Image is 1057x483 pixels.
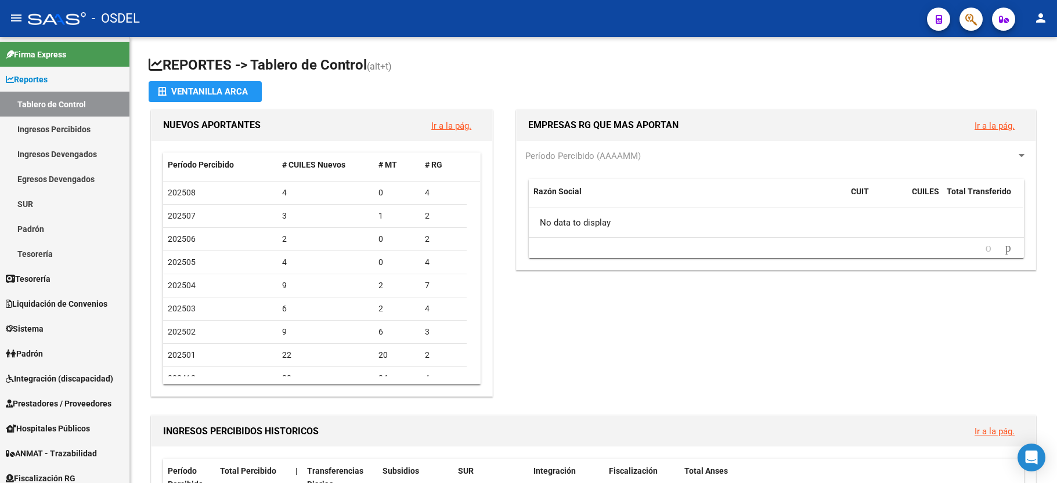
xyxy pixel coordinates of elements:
span: # CUILES Nuevos [282,160,345,169]
span: Razón Social [533,187,582,196]
div: 6 [282,302,370,315]
span: Total Transferido [947,187,1011,196]
span: Hospitales Públicos [6,422,90,435]
span: Período Percibido [168,160,234,169]
span: Total Anses [684,466,728,475]
span: Subsidios [383,466,419,475]
datatable-header-cell: Razón Social [529,179,846,217]
span: 202501 [168,350,196,359]
span: NUEVOS APORTANTES [163,119,261,130]
div: Ventanilla ARCA [158,81,252,102]
div: 88 [282,372,370,385]
span: Reportes [6,73,48,86]
a: go to previous page [980,242,997,255]
a: go to next page [1000,242,1016,255]
span: 202508 [168,188,196,197]
div: 6 [378,325,416,339]
div: 4 [425,302,462,315]
div: 9 [282,325,370,339]
div: 4 [425,372,462,385]
button: Ir a la pág. [422,115,481,136]
div: 2 [282,233,370,246]
div: 0 [378,256,416,269]
span: Integración [533,466,576,475]
datatable-header-cell: CUIT [846,179,907,217]
div: 2 [425,348,462,362]
div: 4 [282,256,370,269]
span: EMPRESAS RG QUE MAS APORTAN [528,119,679,130]
div: Open Intercom Messenger [1018,444,1045,471]
span: 202504 [168,281,196,290]
span: Sistema [6,322,44,335]
div: 7 [425,279,462,292]
span: Prestadores / Proveedores [6,397,111,410]
div: 4 [425,186,462,199]
span: # RG [425,160,442,169]
button: Ventanilla ARCA [149,81,262,102]
span: Liquidación de Convenios [6,297,107,310]
span: SUR [458,466,474,475]
div: 2 [425,233,462,246]
span: Tesorería [6,273,50,285]
span: 202507 [168,211,196,220]
datatable-header-cell: # MT [374,152,420,177]
h1: REPORTES -> Tablero de Control [149,56,1038,76]
div: 0 [378,186,416,199]
div: 1 [378,209,416,223]
span: Integración (discapacidad) [6,372,113,385]
div: No data to display [529,208,1023,237]
span: # MT [378,160,397,169]
datatable-header-cell: # CUILES Nuevos [277,152,374,177]
div: 20 [378,348,416,362]
mat-icon: menu [9,11,23,25]
div: 4 [425,256,462,269]
div: 22 [282,348,370,362]
div: 3 [425,325,462,339]
div: 84 [378,372,416,385]
span: Padrón [6,347,43,360]
span: CUILES [912,187,939,196]
span: Período Percibido (AAAAMM) [525,151,641,161]
span: 202506 [168,234,196,244]
span: 202503 [168,304,196,313]
span: 202502 [168,327,196,336]
span: 202412 [168,373,196,383]
mat-icon: person [1034,11,1048,25]
datatable-header-cell: # RG [420,152,467,177]
div: 4 [282,186,370,199]
span: 202505 [168,257,196,267]
div: 3 [282,209,370,223]
span: ANMAT - Trazabilidad [6,447,97,460]
datatable-header-cell: CUILES [907,179,942,217]
span: Fiscalización [609,466,658,475]
a: Ir a la pág. [431,121,471,131]
button: Ir a la pág. [965,115,1024,136]
span: INGRESOS PERCIBIDOS HISTORICOS [163,426,319,437]
a: Ir a la pág. [975,121,1015,131]
div: 2 [425,209,462,223]
span: | [295,466,298,475]
div: 9 [282,279,370,292]
span: Total Percibido [220,466,276,475]
span: (alt+t) [367,61,392,72]
datatable-header-cell: Total Transferido [942,179,1023,217]
span: Firma Express [6,48,66,61]
datatable-header-cell: Período Percibido [163,152,277,177]
div: 2 [378,279,416,292]
a: Ir a la pág. [975,426,1015,437]
span: CUIT [851,187,869,196]
span: - OSDEL [92,6,140,31]
div: 2 [378,302,416,315]
div: 0 [378,233,416,246]
button: Ir a la pág. [965,420,1024,442]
